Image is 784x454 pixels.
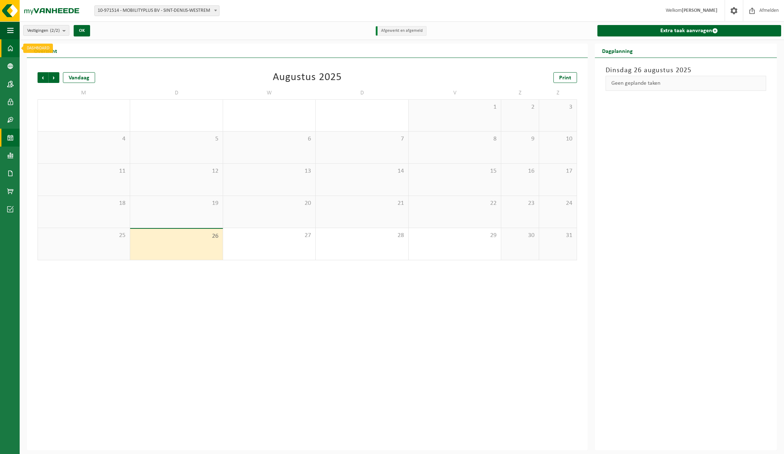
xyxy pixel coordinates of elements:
[412,167,497,175] span: 15
[134,199,219,207] span: 19
[319,135,404,143] span: 7
[38,72,48,83] span: Vorige
[41,199,126,207] span: 18
[41,167,126,175] span: 11
[227,135,312,143] span: 6
[134,232,219,240] span: 26
[682,8,718,13] strong: [PERSON_NAME]
[606,76,766,91] div: Geen geplande taken
[95,6,219,16] span: 10-971514 - MOBILITYPLUS BV - SINT-DENIJS-WESTREM
[227,199,312,207] span: 20
[23,25,69,36] button: Vestigingen(2/2)
[553,72,577,83] a: Print
[63,72,95,83] div: Vandaag
[543,199,573,207] span: 24
[543,103,573,111] span: 3
[409,87,501,99] td: V
[505,167,535,175] span: 16
[27,44,64,58] h2: Overzicht
[130,87,223,99] td: D
[74,25,90,36] button: OK
[505,135,535,143] span: 9
[606,65,766,76] h3: Dinsdag 26 augustus 2025
[543,135,573,143] span: 10
[49,72,59,83] span: Volgende
[319,167,404,175] span: 14
[27,25,60,36] span: Vestigingen
[505,103,535,111] span: 2
[412,135,497,143] span: 8
[412,232,497,240] span: 29
[597,25,781,36] a: Extra taak aanvragen
[505,232,535,240] span: 30
[319,232,404,240] span: 28
[595,44,640,58] h2: Dagplanning
[223,87,316,99] td: W
[319,199,404,207] span: 21
[227,232,312,240] span: 27
[134,167,219,175] span: 12
[543,167,573,175] span: 17
[41,232,126,240] span: 25
[273,72,342,83] div: Augustus 2025
[501,87,539,99] td: Z
[505,199,535,207] span: 23
[412,103,497,111] span: 1
[38,87,130,99] td: M
[376,26,426,36] li: Afgewerkt en afgemeld
[412,199,497,207] span: 22
[539,87,577,99] td: Z
[559,75,571,81] span: Print
[94,5,220,16] span: 10-971514 - MOBILITYPLUS BV - SINT-DENIJS-WESTREM
[134,135,219,143] span: 5
[50,28,60,33] count: (2/2)
[543,232,573,240] span: 31
[41,135,126,143] span: 4
[227,167,312,175] span: 13
[316,87,408,99] td: D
